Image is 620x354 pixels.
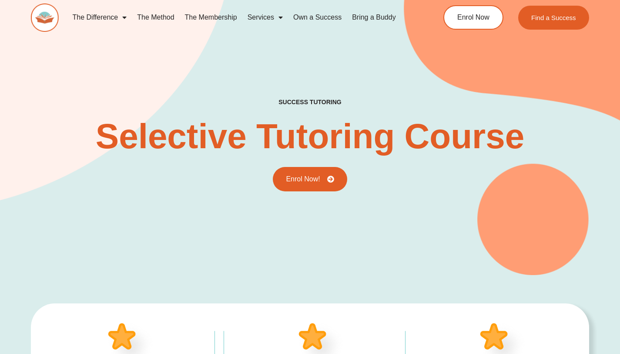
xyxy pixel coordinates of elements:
a: Own a Success [288,7,347,27]
a: Bring a Buddy [347,7,401,27]
span: Enrol Now! [286,176,320,183]
h2: Selective Tutoring Course [96,119,524,154]
a: The Membership [180,7,242,27]
a: The Method [132,7,179,27]
a: Enrol Now [443,5,503,30]
a: Services [242,7,288,27]
h4: success tutoring [278,99,341,106]
a: Enrol Now! [273,167,347,191]
nav: Menu [67,7,412,27]
a: The Difference [67,7,132,27]
a: Find a Success [518,6,589,30]
span: Find a Success [531,14,576,21]
span: Enrol Now [457,14,489,21]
